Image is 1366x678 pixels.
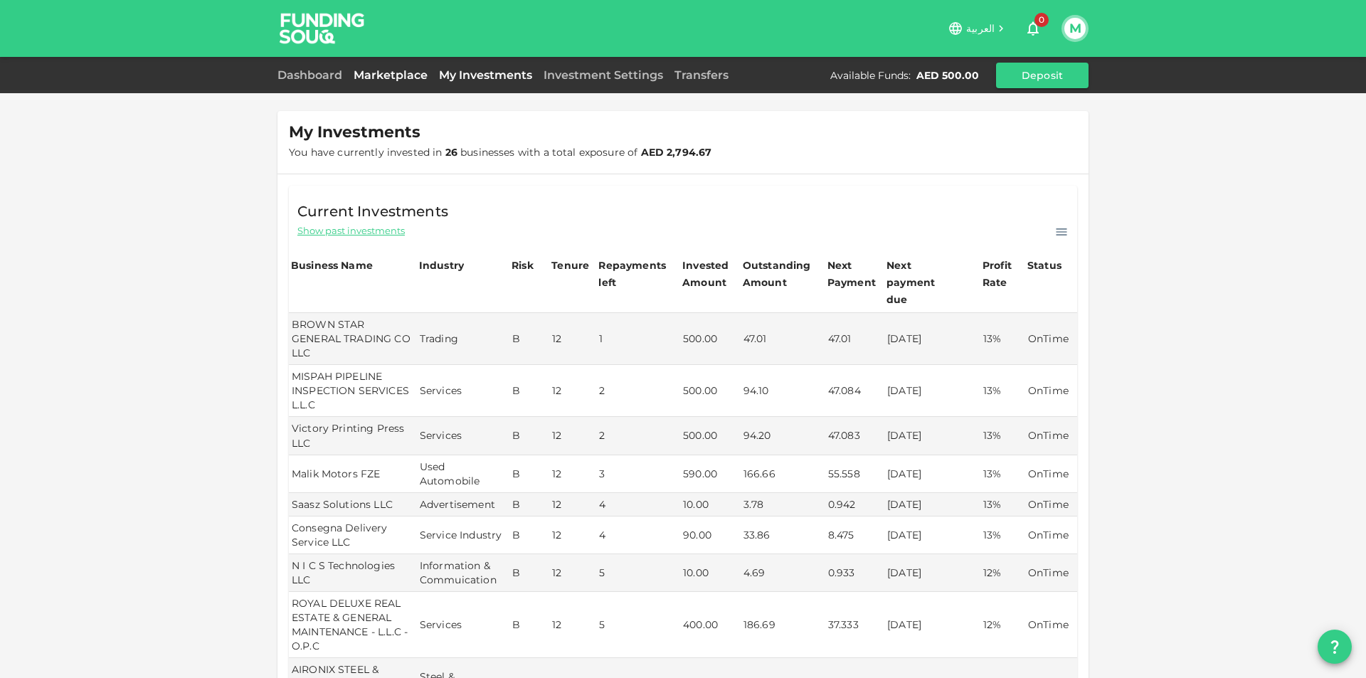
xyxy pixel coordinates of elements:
button: 0 [1019,14,1047,43]
td: OnTime [1025,554,1077,592]
td: 47.01 [741,313,825,365]
td: N I C S Technologies LLC [289,554,417,592]
td: 590.00 [680,455,741,493]
td: 2 [596,417,680,455]
td: B [509,517,549,554]
td: 186.69 [741,592,825,658]
div: Next Payment [827,257,882,291]
td: OnTime [1025,455,1077,493]
span: Current Investments [297,200,448,223]
td: 400.00 [680,592,741,658]
td: [DATE] [884,493,980,517]
td: OnTime [1025,313,1077,365]
td: 37.333 [825,592,884,658]
div: Available Funds : [830,68,911,83]
div: Profit Rate [983,257,1023,291]
div: Industry [419,257,464,274]
td: [DATE] [884,592,980,658]
td: ROYAL DELUXE REAL ESTATE & GENERAL MAINTENANCE - L.L.C - O.P.C [289,592,417,658]
td: 12 [549,313,596,365]
td: 12 [549,592,596,658]
span: العربية [966,22,995,35]
td: Services [417,417,509,455]
a: Investment Settings [538,68,669,82]
td: B [509,592,549,658]
strong: 26 [445,146,457,159]
td: 500.00 [680,365,741,417]
td: 1 [596,313,680,365]
td: 500.00 [680,313,741,365]
span: You have currently invested in businesses with a total exposure of [289,146,711,159]
div: Invested Amount [682,257,738,291]
td: Saasz Solutions LLC [289,493,417,517]
td: 0.942 [825,493,884,517]
button: Deposit [996,63,1089,88]
td: 12 [549,517,596,554]
td: [DATE] [884,554,980,592]
td: B [509,365,549,417]
td: 10.00 [680,493,741,517]
div: AED 500.00 [916,68,979,83]
a: Dashboard [277,68,348,82]
td: 94.10 [741,365,825,417]
div: Next payment due [886,257,958,308]
td: MISPAH PIPELINE INSPECTION SERVICES L.L.C [289,365,417,417]
td: Trading [417,313,509,365]
td: 12 [549,365,596,417]
td: OnTime [1025,517,1077,554]
td: 4 [596,517,680,554]
td: 12 [549,455,596,493]
td: [DATE] [884,365,980,417]
a: My Investments [433,68,538,82]
td: 12 [549,554,596,592]
td: 5 [596,592,680,658]
div: Tenure [551,257,589,274]
td: 47.083 [825,417,884,455]
td: OnTime [1025,493,1077,517]
td: B [509,493,549,517]
div: Repayments left [598,257,669,291]
td: 0.933 [825,554,884,592]
td: 13% [980,517,1025,554]
td: B [509,554,549,592]
td: 55.558 [825,455,884,493]
td: 12 [549,417,596,455]
td: 13% [980,493,1025,517]
td: [DATE] [884,455,980,493]
td: 3.78 [741,493,825,517]
td: Advertisement [417,493,509,517]
td: B [509,417,549,455]
td: Services [417,365,509,417]
td: Consegna Delivery Service LLC [289,517,417,554]
div: Business Name [291,257,373,274]
td: 12% [980,554,1025,592]
div: Status [1027,257,1063,274]
td: OnTime [1025,417,1077,455]
td: BROWN STAR GENERAL TRADING CO LLC [289,313,417,365]
button: M [1064,18,1086,39]
span: My Investments [289,122,420,142]
td: [DATE] [884,417,980,455]
td: 33.86 [741,517,825,554]
td: OnTime [1025,365,1077,417]
td: 94.20 [741,417,825,455]
td: Information & Commuication [417,554,509,592]
td: 47.084 [825,365,884,417]
td: Victory Printing Press LLC [289,417,417,455]
td: 13% [980,455,1025,493]
td: 13% [980,417,1025,455]
a: Marketplace [348,68,433,82]
td: 90.00 [680,517,741,554]
div: Outstanding Amount [743,257,814,291]
td: 4 [596,493,680,517]
td: 3 [596,455,680,493]
td: 10.00 [680,554,741,592]
div: Risk [512,257,540,274]
td: Service Industry [417,517,509,554]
